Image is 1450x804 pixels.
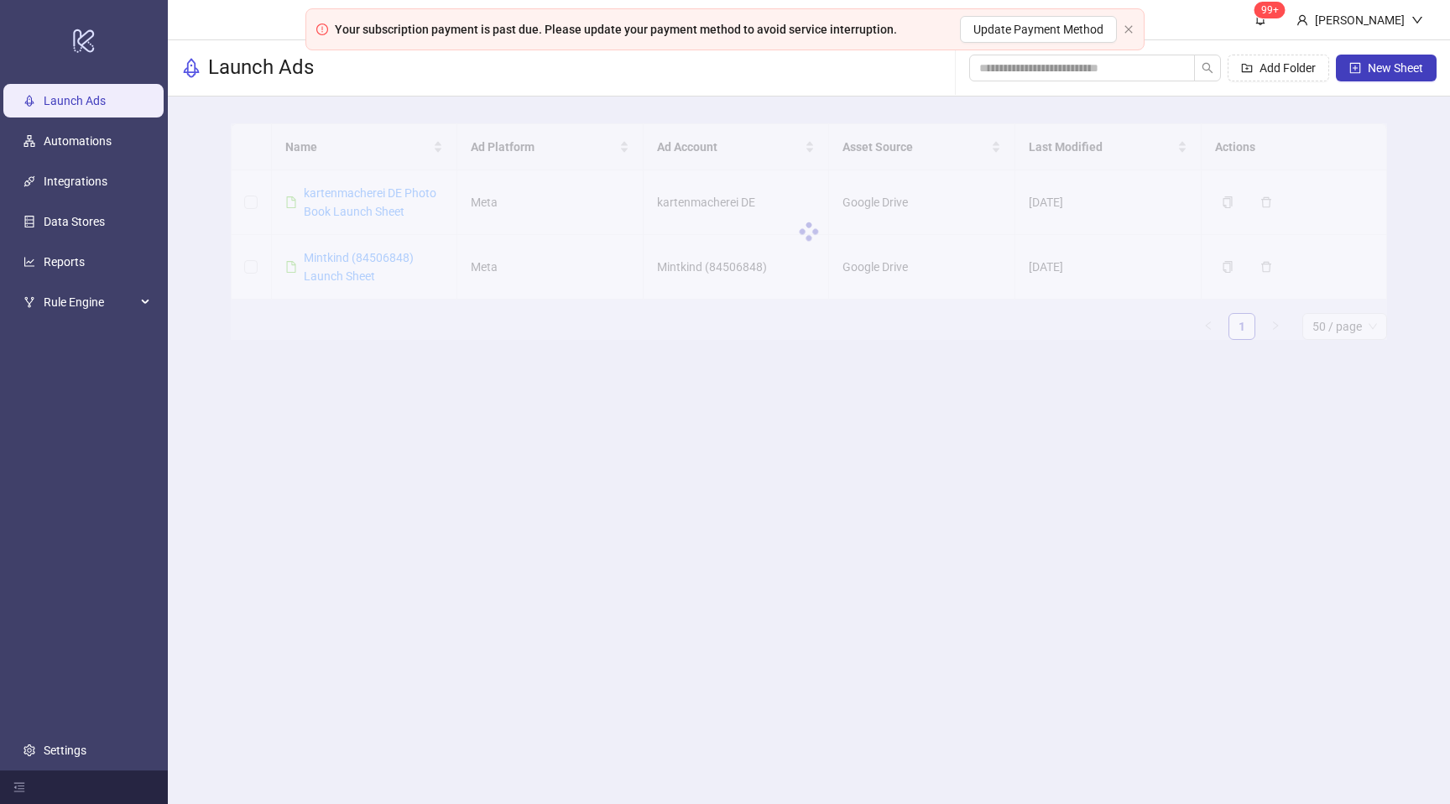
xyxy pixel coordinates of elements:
[1368,61,1423,75] span: New Sheet
[1260,61,1316,75] span: Add Folder
[1349,62,1361,74] span: plus-square
[1254,2,1286,18] sup: 433
[1124,24,1134,34] span: close
[1254,13,1266,25] span: bell
[316,23,328,35] span: exclamation-circle
[44,255,85,269] a: Reports
[960,16,1117,43] a: Update Payment Method
[1202,62,1213,74] span: search
[13,781,25,793] span: menu-fold
[44,175,107,188] a: Integrations
[1124,24,1134,35] button: close
[44,215,105,228] a: Data Stores
[1241,62,1253,74] span: folder-add
[1411,14,1423,26] span: down
[23,296,35,308] span: fork
[335,20,897,39] div: Your subscription payment is past due. Please update your payment method to avoid service interru...
[44,134,112,148] a: Automations
[1308,11,1411,29] div: [PERSON_NAME]
[44,744,86,757] a: Settings
[973,20,1103,39] span: Update Payment Method
[44,94,106,107] a: Launch Ads
[1228,55,1329,81] button: Add Folder
[1336,55,1437,81] button: New Sheet
[1296,14,1308,26] span: user
[44,285,136,319] span: Rule Engine
[181,58,201,78] span: rocket
[208,55,314,81] h3: Launch Ads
